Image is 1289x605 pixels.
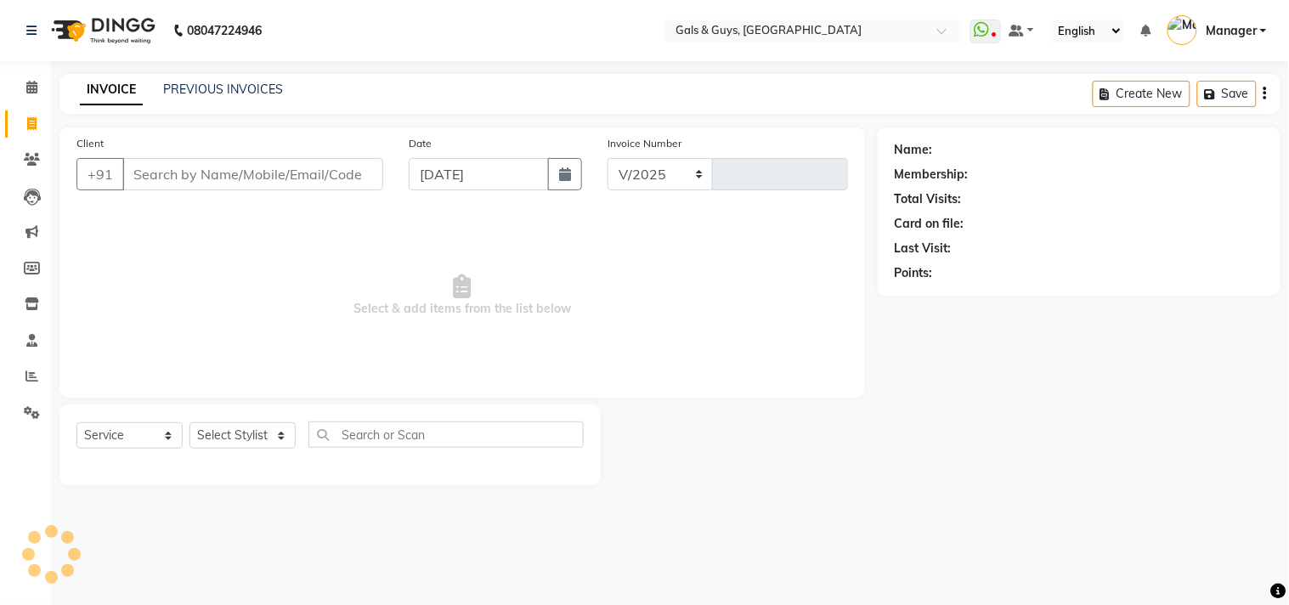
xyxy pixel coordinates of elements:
[163,82,283,97] a: PREVIOUS INVOICES
[122,158,383,190] input: Search by Name/Mobile/Email/Code
[409,136,432,151] label: Date
[1197,81,1257,107] button: Save
[1206,22,1257,40] span: Manager
[895,240,952,257] div: Last Visit:
[895,141,933,159] div: Name:
[895,166,969,184] div: Membership:
[76,211,848,381] span: Select & add items from the list below
[76,136,104,151] label: Client
[308,421,584,448] input: Search or Scan
[608,136,681,151] label: Invoice Number
[1093,81,1190,107] button: Create New
[187,7,262,54] b: 08047224946
[43,7,160,54] img: logo
[895,215,964,233] div: Card on file:
[80,75,143,105] a: INVOICE
[76,158,124,190] button: +91
[895,264,933,282] div: Points:
[1167,15,1197,45] img: Manager
[895,190,962,208] div: Total Visits:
